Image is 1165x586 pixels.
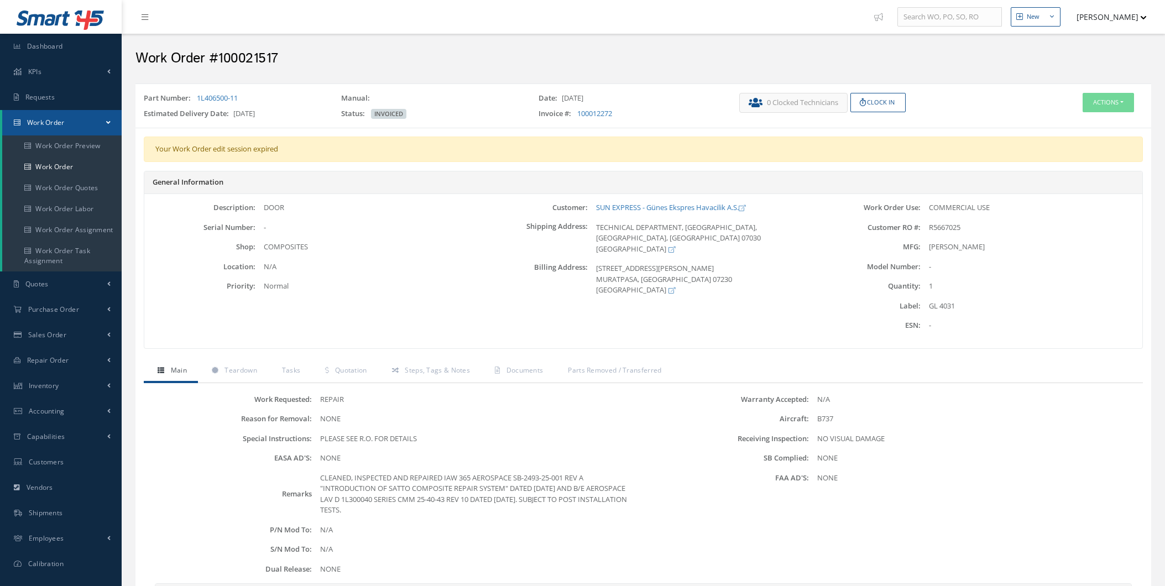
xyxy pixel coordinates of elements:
[809,223,921,232] label: Customer RO #:
[312,544,643,555] div: N/A
[809,302,921,310] label: Label:
[312,473,643,516] div: CLEANED, INSPECTED AND REPAIRED IAW 365 AEROSPACE SB-2493-25-001 REV A "INTRODUCTION OF SATTO COM...
[588,222,809,255] div: TECHNICAL DEPARTMENT, [GEOGRAPHIC_DATA], [GEOGRAPHIC_DATA], [GEOGRAPHIC_DATA] 07030 [GEOGRAPHIC_D...
[481,360,554,383] a: Documents
[539,108,576,119] label: Invoice #:
[644,415,809,423] label: Aircraft:
[312,414,643,425] div: NONE
[644,454,809,462] label: SB Complied:
[644,435,809,443] label: Receiving Inspection:
[809,203,921,212] label: Work Order Use:
[312,433,643,444] div: PLEASE SEE R.O. FOR DETAILS
[929,222,960,232] span: R5667025
[29,533,64,543] span: Employees
[312,453,643,464] div: NONE
[921,261,1142,273] div: -
[644,474,809,482] label: FAA AD'S:
[577,108,612,118] a: 100012272
[135,108,333,124] div: [DATE]
[144,243,255,251] label: Shop:
[341,93,374,104] label: Manual:
[477,222,588,255] label: Shipping Address:
[153,178,1134,187] h5: General Information
[144,223,255,232] label: Serial Number:
[2,135,122,156] a: Work Order Preview
[27,432,65,441] span: Capabilities
[147,526,312,534] label: P/N Mod To:
[25,92,55,102] span: Requests
[144,360,198,383] a: Main
[644,395,809,404] label: Warranty Accepted:
[255,202,477,213] div: DOOR
[27,41,63,51] span: Dashboard
[255,261,477,273] div: N/A
[568,365,661,375] span: Parts Removed / Transferred
[144,108,233,119] label: Estimated Delivery Date:
[264,222,266,232] span: -
[921,301,1142,312] div: GL 4031
[809,394,1140,405] div: N/A
[27,355,69,365] span: Repair Order
[809,414,1140,425] div: B737
[371,109,406,119] span: INVOICED
[809,473,1140,484] div: NONE
[809,243,921,251] label: MFG:
[2,219,122,240] a: Work Order Assignment
[198,360,268,383] a: Teardown
[28,67,41,76] span: KPIs
[28,559,64,568] span: Calibration
[921,242,1142,253] div: [PERSON_NAME]
[197,93,238,103] a: 1L406500-11
[29,457,64,467] span: Customers
[506,365,544,375] span: Documents
[144,282,255,290] label: Priority:
[147,454,312,462] label: EASA AD'S:
[2,177,122,198] a: Work Order Quotes
[312,564,643,575] div: NONE
[554,360,672,383] a: Parts Removed / Transferred
[147,490,312,498] label: Remarks
[268,360,312,383] a: Tasks
[921,320,1142,331] div: -
[477,263,588,296] label: Billing Address:
[921,202,1142,213] div: COMMERCIAL USE
[135,50,1151,67] h2: Work Order #100021517
[28,330,66,339] span: Sales Order
[255,281,477,292] div: Normal
[2,110,122,135] a: Work Order
[1011,7,1060,27] button: New
[405,365,470,375] span: Steps, Tags & Notes
[921,281,1142,292] div: 1
[29,508,63,517] span: Shipments
[147,545,312,553] label: S/N Mod To:
[27,483,53,492] span: Vendors
[2,198,122,219] a: Work Order Labor
[335,365,367,375] span: Quotation
[312,394,643,405] div: REPAIR
[739,93,848,113] button: 0 Clocked Technicians
[809,453,1140,464] div: NONE
[809,282,921,290] label: Quantity:
[530,93,728,108] div: [DATE]
[1066,6,1147,28] button: [PERSON_NAME]
[2,156,122,177] a: Work Order
[311,360,378,383] a: Quotation
[2,240,122,271] a: Work Order Task Assignment
[588,263,809,296] div: [STREET_ADDRESS][PERSON_NAME] MURATPASA, [GEOGRAPHIC_DATA] 07230 [GEOGRAPHIC_DATA]
[224,365,257,375] span: Teardown
[809,321,921,329] label: ESN:
[147,395,312,404] label: Work Requested:
[282,365,301,375] span: Tasks
[147,415,312,423] label: Reason for Removal:
[809,263,921,271] label: Model Number:
[539,93,562,104] label: Date:
[477,203,588,212] label: Customer:
[144,263,255,271] label: Location:
[809,433,1140,444] div: NO VISUAL DAMAGE
[378,360,481,383] a: Steps, Tags & Notes
[1083,93,1134,112] button: Actions
[147,565,312,573] label: Dual Release:
[255,242,477,253] div: COMPOSITES
[897,7,1002,27] input: Search WO, PO, SO, RO
[596,202,745,212] a: SUN EXPRESS - Günes Ekspres Havacilik A.S.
